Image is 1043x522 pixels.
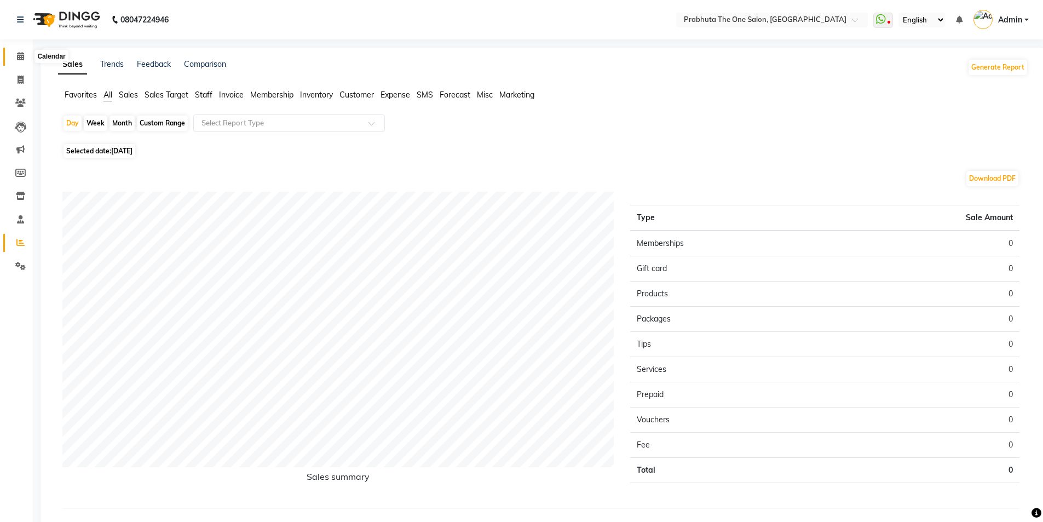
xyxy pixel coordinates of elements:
[966,171,1018,186] button: Download PDF
[65,90,97,100] span: Favorites
[969,60,1027,75] button: Generate Report
[630,332,825,357] td: Tips
[630,458,825,483] td: Total
[300,90,333,100] span: Inventory
[825,282,1019,307] td: 0
[84,116,107,131] div: Week
[195,90,212,100] span: Staff
[440,90,470,100] span: Forecast
[825,307,1019,332] td: 0
[103,90,112,100] span: All
[630,256,825,282] td: Gift card
[137,116,188,131] div: Custom Range
[825,357,1019,382] td: 0
[825,382,1019,408] td: 0
[145,90,188,100] span: Sales Target
[825,332,1019,357] td: 0
[64,116,82,131] div: Day
[825,205,1019,231] th: Sale Amount
[630,205,825,231] th: Type
[825,458,1019,483] td: 0
[219,90,244,100] span: Invoice
[119,90,138,100] span: Sales
[630,357,825,382] td: Services
[381,90,410,100] span: Expense
[998,14,1022,26] span: Admin
[28,4,103,35] img: logo
[250,90,293,100] span: Membership
[34,50,68,63] div: Calendar
[120,4,169,35] b: 08047224946
[137,59,171,69] a: Feedback
[339,90,374,100] span: Customer
[111,147,132,155] span: [DATE]
[64,144,135,158] span: Selected date:
[110,116,135,131] div: Month
[630,382,825,408] td: Prepaid
[100,59,124,69] a: Trends
[417,90,433,100] span: SMS
[477,90,493,100] span: Misc
[630,408,825,433] td: Vouchers
[630,433,825,458] td: Fee
[973,10,993,29] img: Admin
[825,433,1019,458] td: 0
[630,307,825,332] td: Packages
[825,256,1019,282] td: 0
[825,408,1019,433] td: 0
[184,59,226,69] a: Comparison
[630,231,825,256] td: Memberships
[630,282,825,307] td: Products
[499,90,534,100] span: Marketing
[62,472,614,486] h6: Sales summary
[825,231,1019,256] td: 0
